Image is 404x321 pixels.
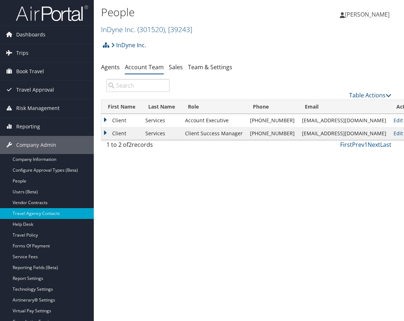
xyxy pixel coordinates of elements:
td: Services [142,114,181,127]
a: Last [380,141,391,149]
span: Reporting [16,118,40,136]
a: Account Team [125,63,164,71]
th: Last Name: activate to sort column ascending [142,100,181,114]
span: , [ 39243 ] [165,25,192,34]
td: Client [101,114,142,127]
span: Trips [16,44,28,62]
th: First Name: activate to sort column ascending [101,100,142,114]
a: First [340,141,352,149]
th: Role: activate to sort column ascending [181,100,246,114]
td: Services [142,127,181,140]
a: Table Actions [349,91,391,99]
td: Account Executive [181,114,246,127]
span: [PERSON_NAME] [345,10,390,18]
a: Prev [352,141,364,149]
span: ( 301520 ) [137,25,165,34]
a: Edit [394,130,403,137]
span: Company Admin [16,136,56,154]
a: Sales [169,63,183,71]
td: [EMAIL_ADDRESS][DOMAIN_NAME] [298,127,390,140]
td: [PHONE_NUMBER] [246,114,298,127]
a: Next [368,141,380,149]
span: Book Travel [16,62,44,80]
a: Agents [101,63,120,71]
span: Dashboards [16,26,45,44]
span: Travel Approval [16,81,54,99]
a: Team & Settings [188,63,232,71]
a: [PERSON_NAME] [340,4,397,25]
a: 1 [364,141,368,149]
a: InDyne Inc. [101,25,192,34]
h1: People [101,5,298,20]
a: Edit [394,117,403,124]
td: Client [101,127,142,140]
span: Risk Management [16,99,60,117]
td: [PHONE_NUMBER] [246,127,298,140]
a: InDyne Inc. [111,38,146,52]
div: 1 to 2 of records [106,140,170,153]
input: Search [106,79,170,92]
td: Client Success Manager [181,127,246,140]
td: [EMAIL_ADDRESS][DOMAIN_NAME] [298,114,390,127]
th: Email: activate to sort column ascending [298,100,390,114]
img: airportal-logo.png [16,5,88,22]
span: 2 [128,141,132,149]
th: Phone [246,100,298,114]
